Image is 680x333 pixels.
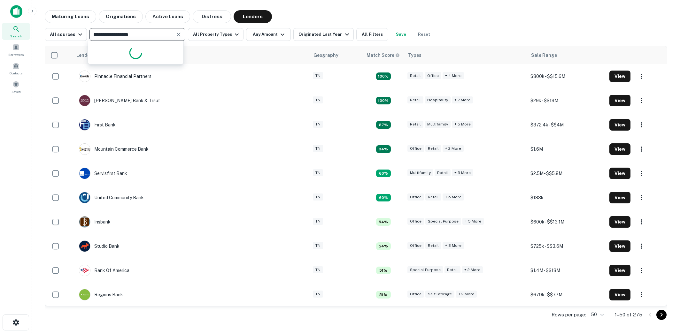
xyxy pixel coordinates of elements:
div: TN [313,72,323,79]
button: Reset [414,28,434,41]
button: All sources [45,28,87,41]
div: Matching Properties: 17, hasApolloMatch: undefined [376,291,391,299]
div: Matching Properties: 20, hasApolloMatch: undefined [376,194,391,201]
div: + 5 more [462,218,484,225]
button: All Property Types [188,28,243,41]
div: All sources [50,31,84,38]
iframe: Chat Widget [648,282,680,313]
td: $29k - $$19M [527,88,607,113]
button: View [609,168,630,179]
div: Retail [407,96,423,104]
th: Sale Range [527,46,607,64]
div: Retail [425,242,441,249]
button: Originations [99,10,143,23]
img: picture [79,265,90,276]
div: 50 [589,310,605,319]
td: $725k - $$3.6M [527,234,607,258]
a: Search [2,23,30,40]
div: Geography [313,51,338,59]
button: Distress [193,10,231,23]
div: + 7 more [452,96,473,104]
div: TN [313,96,323,104]
img: capitalize-icon.png [10,5,22,18]
div: + 5 more [443,193,464,201]
div: + 2 more [462,266,483,274]
div: Matching Properties: 48, hasApolloMatch: undefined [376,97,391,104]
div: + 3 more [443,242,464,249]
img: picture [79,119,90,130]
span: Search [10,34,22,39]
div: TN [313,169,323,177]
p: 1–50 of 275 [615,311,642,319]
img: picture [79,144,90,155]
div: Pinnacle Financial Partners [79,71,151,82]
button: Any Amount [246,28,291,41]
td: $300k - $$15.6M [527,64,607,88]
button: Lenders [234,10,272,23]
div: Multifamily [425,121,451,128]
div: Matching Properties: 18, hasApolloMatch: undefined [376,218,391,226]
img: picture [79,168,90,179]
button: Maturing Loans [45,10,96,23]
div: + 5 more [452,121,473,128]
span: Saved [12,89,21,94]
div: TN [313,291,323,298]
div: Retail [407,72,423,79]
div: Bank Of America [79,265,129,276]
th: Capitalize uses an advanced AI algorithm to match your search with the best lender. The match sco... [363,46,404,64]
div: + 2 more [456,291,477,298]
div: Self Storage [425,291,454,298]
div: Office [425,72,441,79]
div: TN [313,193,323,201]
a: Borrowers [2,41,30,58]
div: Retail [425,145,441,152]
img: picture [79,95,90,106]
div: Matching Properties: 18, hasApolloMatch: undefined [376,242,391,250]
a: Saved [2,78,30,95]
td: $600k - $$13.1M [527,210,607,234]
td: $183k [527,185,607,210]
button: View [609,71,630,82]
div: United Community Bank [79,192,144,203]
div: Matching Properties: 28, hasApolloMatch: undefined [376,145,391,153]
div: Capitalize uses an advanced AI algorithm to match your search with the best lender. The match sco... [367,52,400,59]
div: Originated Last Year [298,31,351,38]
div: Mountain Commerce Bank [79,143,149,155]
div: Office [407,291,424,298]
button: Save your search to get updates of matches that match your search criteria. [391,28,411,41]
div: TN [313,266,323,274]
button: View [609,240,630,252]
div: Retail [444,266,460,274]
div: + 2 more [443,145,464,152]
div: Special Purpose [407,266,443,274]
img: picture [79,216,90,227]
button: View [609,95,630,106]
div: Sale Range [531,51,557,59]
div: Retail [407,121,423,128]
p: Rows per page: [552,311,586,319]
div: Office [407,242,424,249]
td: $1.4M - $$13M [527,258,607,283]
img: picture [79,71,90,82]
div: Matching Properties: 20, hasApolloMatch: undefined [376,170,391,177]
div: First Bank [79,119,116,131]
button: Active Loans [145,10,190,23]
div: + 4 more [443,72,464,79]
div: TN [313,145,323,152]
button: View [609,143,630,155]
div: + 3 more [452,169,473,177]
button: Clear [174,30,183,39]
th: Geography [310,46,362,64]
a: Contacts [2,60,30,77]
button: View [609,119,630,131]
div: Retail [435,169,451,177]
div: [PERSON_NAME] Bank & Trsut [79,95,160,106]
td: $2.5M - $$5.8M [527,161,607,185]
div: Lender [76,51,92,59]
button: All Filters [356,28,388,41]
div: TN [313,218,323,225]
div: Office [407,193,424,201]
